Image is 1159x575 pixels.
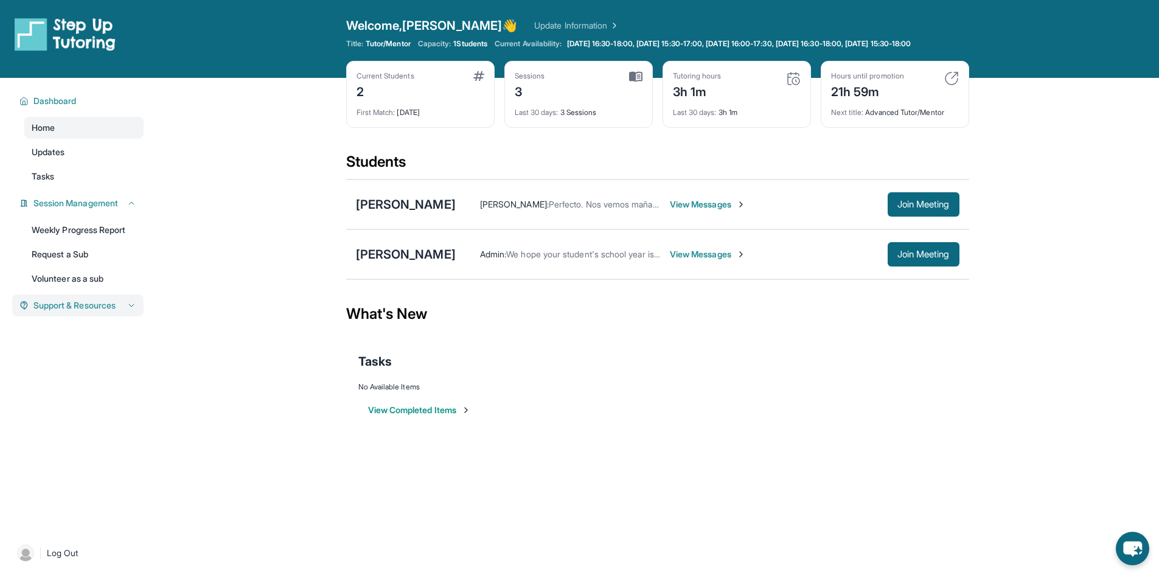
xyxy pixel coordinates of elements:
button: View Completed Items [368,404,471,416]
span: Current Availability: [495,39,562,49]
button: Join Meeting [888,242,959,267]
div: [PERSON_NAME] [356,246,456,263]
img: user-img [17,545,34,562]
div: No Available Items [358,382,957,392]
span: Join Meeting [897,201,950,208]
button: Join Meeting [888,192,959,217]
a: [DATE] 16:30-18:00, [DATE] 15:30-17:00, [DATE] 16:00-17:30, [DATE] 16:30-18:00, [DATE] 15:30-18:00 [565,39,914,49]
span: Log Out [47,547,78,559]
span: Session Management [33,197,118,209]
div: [DATE] [357,100,484,117]
img: Chevron-Right [736,200,746,209]
span: Tasks [32,170,54,183]
img: card [473,71,484,81]
span: Dashboard [33,95,77,107]
div: [PERSON_NAME] [356,196,456,213]
button: chat-button [1116,532,1149,565]
span: Home [32,122,55,134]
span: Next title : [831,108,864,117]
a: |Log Out [12,540,144,566]
button: Support & Resources [29,299,136,312]
a: Request a Sub [24,243,144,265]
span: Last 30 days : [515,108,559,117]
div: Students [346,152,969,179]
span: Tasks [358,353,392,370]
span: Capacity: [418,39,451,49]
div: 3 Sessions [515,100,642,117]
a: Volunteer as a sub [24,268,144,290]
a: Updates [24,141,144,163]
span: 1 Students [453,39,487,49]
img: card [786,71,801,86]
img: card [629,71,642,82]
div: Advanced Tutor/Mentor [831,100,959,117]
span: Last 30 days : [673,108,717,117]
span: [PERSON_NAME] : [480,199,549,209]
div: Sessions [515,71,545,81]
button: Dashboard [29,95,136,107]
span: First Match : [357,108,395,117]
div: Tutoring hours [673,71,722,81]
span: View Messages [670,248,746,260]
img: logo [15,17,116,51]
span: View Messages [670,198,746,211]
a: Weekly Progress Report [24,219,144,241]
span: Welcome, [PERSON_NAME] 👋 [346,17,518,34]
div: 2 [357,81,414,100]
span: Updates [32,146,65,158]
span: Title: [346,39,363,49]
div: 3 [515,81,545,100]
div: 3h 1m [673,81,722,100]
img: card [944,71,959,86]
div: 3h 1m [673,100,801,117]
div: Current Students [357,71,414,81]
button: Session Management [29,197,136,209]
div: What's New [346,287,969,341]
img: Chevron-Right [736,249,746,259]
div: Hours until promotion [831,71,904,81]
span: Admin : [480,249,506,259]
a: Home [24,117,144,139]
img: Chevron Right [607,19,619,32]
span: Join Meeting [897,251,950,258]
a: Tasks [24,166,144,187]
span: | [39,546,42,560]
span: [DATE] 16:30-18:00, [DATE] 15:30-17:00, [DATE] 16:00-17:30, [DATE] 16:30-18:00, [DATE] 15:30-18:00 [567,39,911,49]
span: Perfecto. Nos vemos mañana. [549,199,664,209]
a: Update Information [534,19,619,32]
div: 21h 59m [831,81,904,100]
span: Tutor/Mentor [366,39,411,49]
span: Support & Resources [33,299,116,312]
